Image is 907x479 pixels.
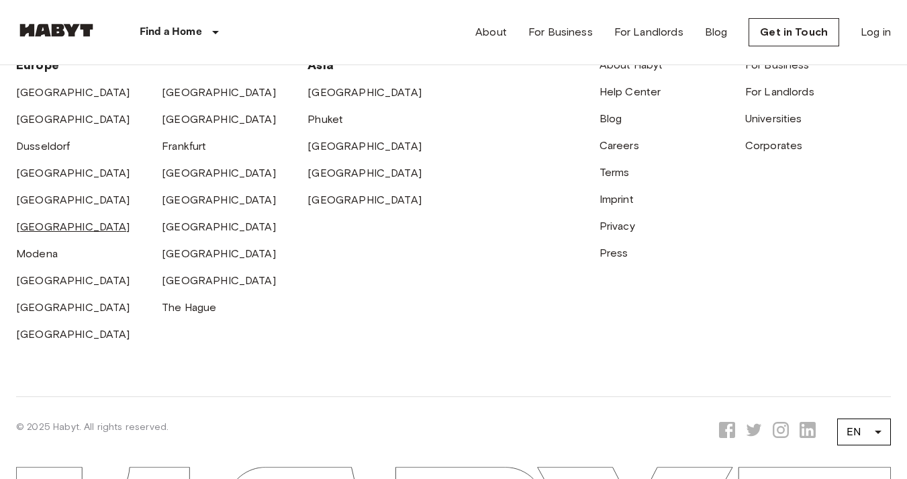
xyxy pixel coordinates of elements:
a: Opens a new tab to Habyt Facebook page [719,422,735,443]
span: Europe [16,58,59,73]
img: Habyt [16,24,97,37]
a: Log in [861,24,891,40]
a: For Landlords [614,24,683,40]
a: The Hague [162,301,216,314]
a: Blog [705,24,728,40]
a: [GEOGRAPHIC_DATA] [162,113,276,126]
a: [GEOGRAPHIC_DATA] [16,86,130,99]
a: Help Center [600,85,661,98]
a: [GEOGRAPHIC_DATA] [16,167,130,179]
div: EN [837,413,891,451]
a: Universities [745,112,802,125]
a: Corporates [745,139,803,152]
a: [GEOGRAPHIC_DATA] [16,220,130,233]
a: Frankfurt [162,140,206,153]
span: Asia [307,58,334,73]
a: [GEOGRAPHIC_DATA] [162,274,276,287]
a: [GEOGRAPHIC_DATA] [16,113,130,126]
a: Careers [600,139,639,152]
a: [GEOGRAPHIC_DATA] [307,140,422,153]
a: Privacy [600,220,635,232]
a: Imprint [600,193,634,206]
a: [GEOGRAPHIC_DATA] [307,86,422,99]
span: © 2025 Habyt. All rights reserved. [16,421,169,433]
p: Find a Home [140,24,202,40]
a: [GEOGRAPHIC_DATA] [307,167,422,179]
a: Dusseldorf [16,140,70,153]
a: [GEOGRAPHIC_DATA] [162,167,276,179]
a: [GEOGRAPHIC_DATA] [16,193,130,206]
a: [GEOGRAPHIC_DATA] [162,86,276,99]
a: [GEOGRAPHIC_DATA] [16,274,130,287]
a: [GEOGRAPHIC_DATA] [162,193,276,206]
a: For Business [528,24,593,40]
a: [GEOGRAPHIC_DATA] [16,328,130,341]
a: [GEOGRAPHIC_DATA] [162,220,276,233]
a: For Landlords [745,85,814,98]
a: Terms [600,166,630,179]
a: Opens a new tab to Habyt Instagram page [773,422,789,443]
a: Opens a new tab to Habyt X page [746,422,762,443]
a: Get in Touch [749,18,839,46]
a: Phuket [307,113,343,126]
a: Blog [600,112,622,125]
a: Opens a new tab to Habyt LinkedIn page [800,422,816,443]
a: Modena [16,247,58,260]
a: About [475,24,507,40]
a: [GEOGRAPHIC_DATA] [16,301,130,314]
a: Press [600,247,628,259]
a: [GEOGRAPHIC_DATA] [162,247,276,260]
a: [GEOGRAPHIC_DATA] [307,193,422,206]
